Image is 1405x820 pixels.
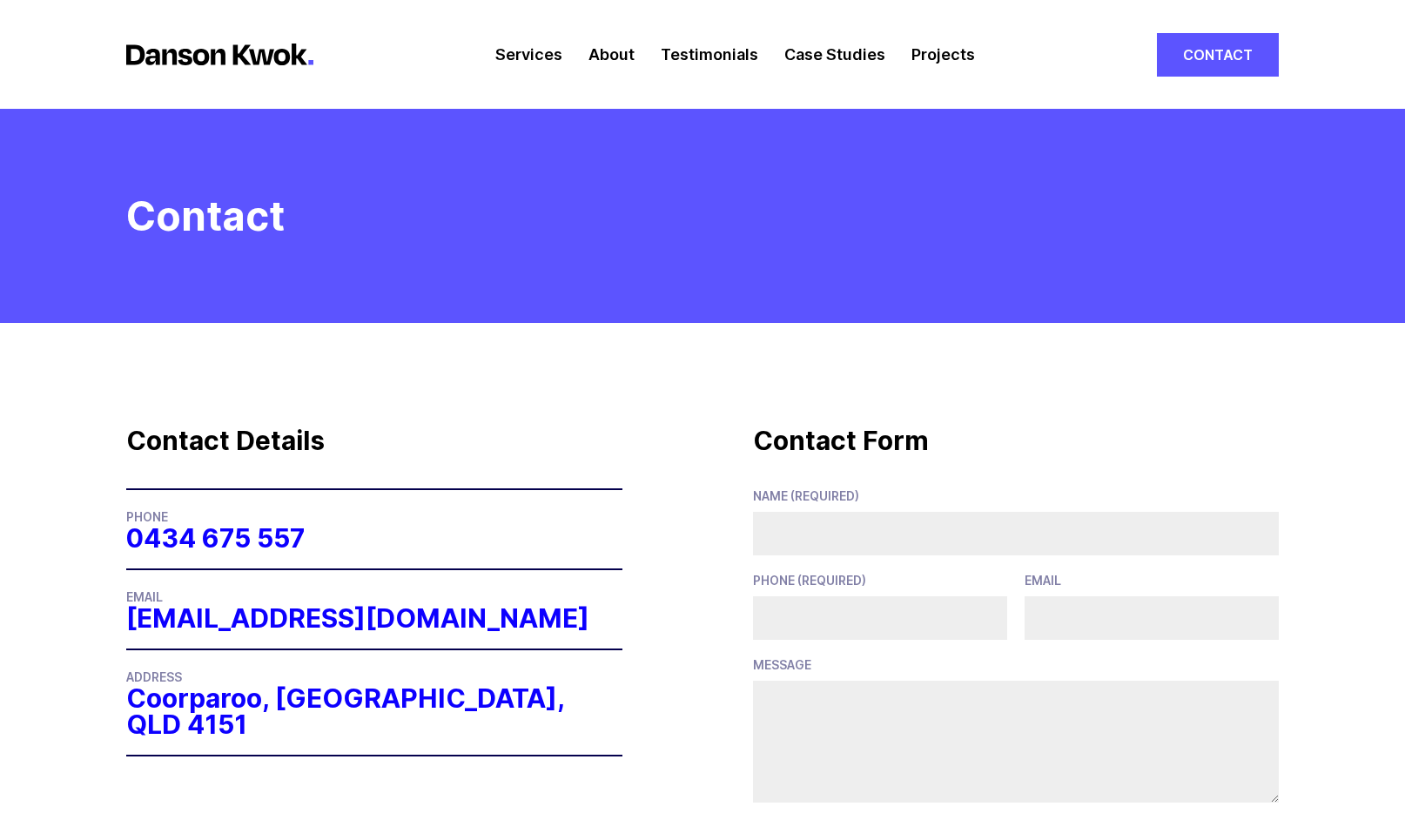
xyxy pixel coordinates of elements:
[126,44,313,65] img: logo-horizontal.f5b67f0.svg
[753,488,1279,503] span: Name (required)
[126,196,285,236] h1: Contact
[126,602,589,634] a: [EMAIL_ADDRESS][DOMAIN_NAME]
[1157,33,1279,77] a: Contact
[753,512,1279,555] input: Name (required)
[1025,596,1279,640] input: Email
[126,669,182,684] span: Address
[753,596,1007,640] input: Phone (required)
[753,657,1279,672] span: message
[126,427,622,454] h2: Contact Details
[126,509,168,524] span: Phone
[126,522,305,554] a: 0434 675 557
[126,682,564,740] a: Coorparoo, [GEOGRAPHIC_DATA], QLD 4151
[753,427,1279,454] h2: Contact Form
[753,573,1007,588] span: Phone (required)
[1025,573,1279,588] span: Email
[753,681,1279,803] textarea: message
[126,589,163,604] span: Email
